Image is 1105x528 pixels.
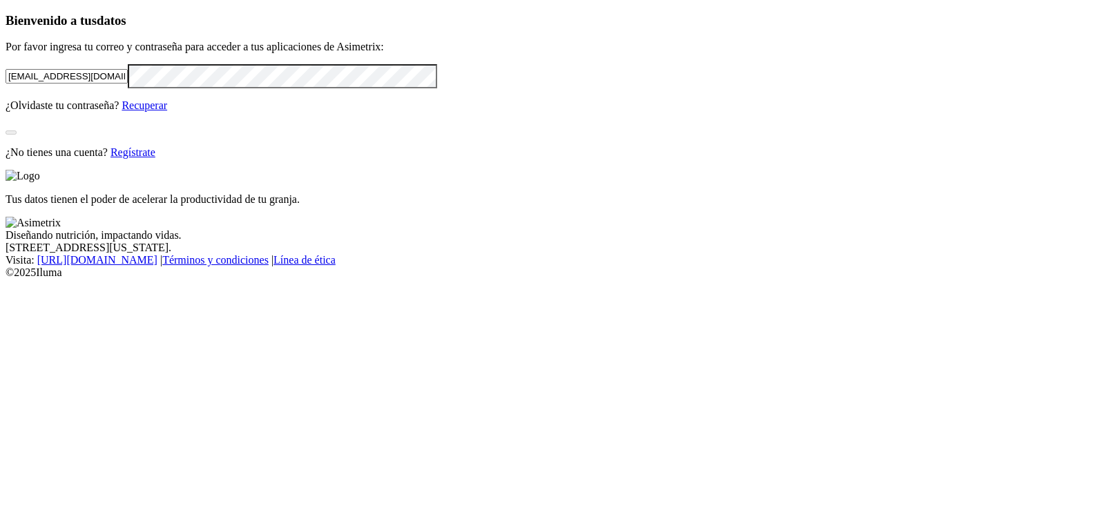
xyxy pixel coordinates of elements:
[110,146,155,158] a: Regístrate
[6,254,1099,266] div: Visita : | |
[6,193,1099,206] p: Tus datos tienen el poder de acelerar la productividad de tu granja.
[37,254,157,266] a: [URL][DOMAIN_NAME]
[6,13,1099,28] h3: Bienvenido a tus
[6,41,1099,53] p: Por favor ingresa tu correo y contraseña para acceder a tus aplicaciones de Asimetrix:
[6,146,1099,159] p: ¿No tienes una cuenta?
[273,254,336,266] a: Línea de ética
[6,229,1099,242] div: Diseñando nutrición, impactando vidas.
[6,217,61,229] img: Asimetrix
[97,13,126,28] span: datos
[122,99,167,111] a: Recuperar
[162,254,269,266] a: Términos y condiciones
[6,170,40,182] img: Logo
[6,99,1099,112] p: ¿Olvidaste tu contraseña?
[6,69,128,84] input: Tu correo
[6,266,1099,279] div: © 2025 Iluma
[6,242,1099,254] div: [STREET_ADDRESS][US_STATE].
